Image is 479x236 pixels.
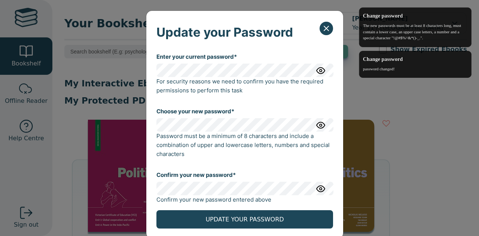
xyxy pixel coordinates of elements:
img: eye.svg [316,120,325,129]
label: Choose your new password* [156,108,234,115]
span: Change password [363,55,467,66]
span: For security reasons we need to confirm you have the required permissions to perform this task [156,78,323,94]
span: Change password [363,12,467,22]
span: Password must be a minimum of 8 characters and include a combination of upper and lowercase lette... [156,132,330,157]
label: Enter your current password* [156,53,237,61]
label: Confirm your new password* [156,171,236,179]
button: UPDATE YOUR PASSWORD [156,210,333,229]
img: eye.svg [316,66,325,75]
span: Confirm your new password entered above [156,196,271,203]
p: The new passwords must be at least 8 characters long, must contain a lower case, an upper case le... [363,22,467,41]
h5: Update your Password [156,21,293,43]
p: password changed! [363,66,467,72]
button: Close [320,22,333,35]
img: eye.svg [316,184,325,193]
